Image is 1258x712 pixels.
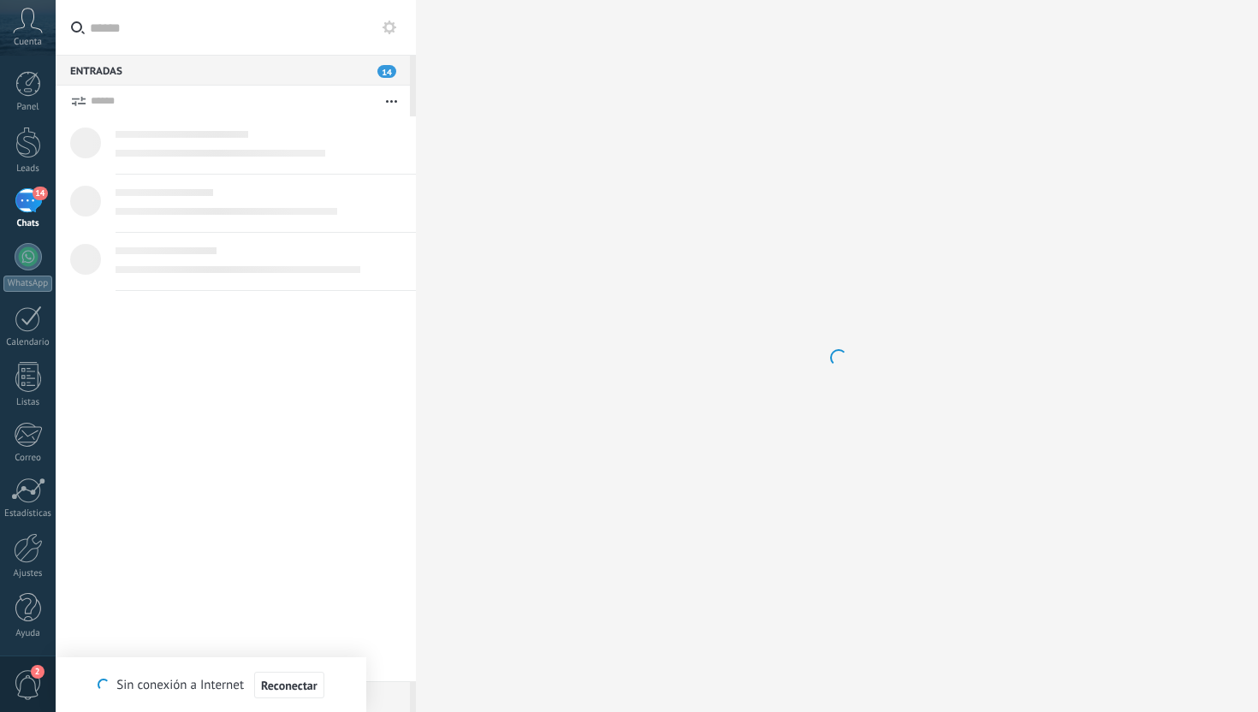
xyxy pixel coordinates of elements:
[373,86,410,116] button: Más
[3,337,53,348] div: Calendario
[3,102,53,113] div: Panel
[31,665,45,679] span: 2
[3,568,53,579] div: Ajustes
[33,187,47,200] span: 14
[56,55,410,86] div: Entradas
[3,453,53,464] div: Correo
[3,628,53,639] div: Ayuda
[3,218,53,229] div: Chats
[3,276,52,292] div: WhatsApp
[3,397,53,408] div: Listas
[261,679,317,691] span: Reconectar
[3,508,53,519] div: Estadísticas
[377,65,396,78] span: 14
[254,672,324,699] button: Reconectar
[98,671,323,699] div: Sin conexión a Internet
[3,163,53,175] div: Leads
[14,37,42,48] span: Cuenta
